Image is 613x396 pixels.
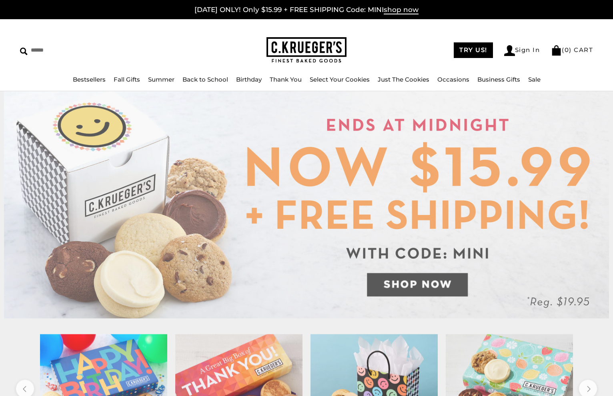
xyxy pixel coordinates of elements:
img: Account [504,45,515,56]
img: C.Krueger's Special Offer [4,91,609,318]
span: 0 [565,46,569,54]
input: Search [20,44,156,56]
a: [DATE] ONLY! Only $15.99 + FREE SHIPPING Code: MINIshop now [194,6,419,14]
img: Search [20,48,28,55]
a: Business Gifts [477,76,520,83]
a: Sign In [504,45,540,56]
a: Back to School [182,76,228,83]
img: Bag [551,45,562,56]
a: Birthday [236,76,262,83]
a: Fall Gifts [114,76,140,83]
a: Select Your Cookies [310,76,370,83]
a: Summer [148,76,174,83]
a: (0) CART [551,46,593,54]
a: Bestsellers [73,76,106,83]
a: Thank You [270,76,302,83]
span: shop now [384,6,419,14]
a: Occasions [437,76,469,83]
a: Sale [528,76,541,83]
a: TRY US! [454,42,493,58]
img: C.KRUEGER'S [266,37,347,63]
a: Just The Cookies [378,76,429,83]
